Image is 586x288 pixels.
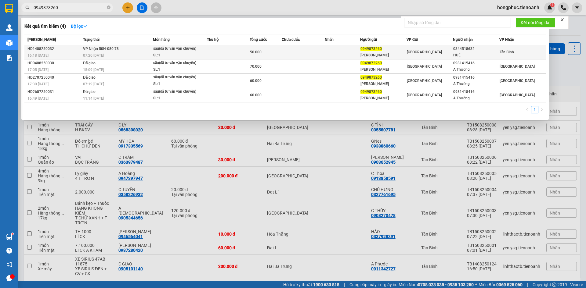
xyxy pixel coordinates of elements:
[360,90,382,94] span: 0949873260
[453,66,499,73] div: A Thường
[516,18,555,27] button: Kết nối tổng đài
[153,52,199,59] div: SL: 1
[153,37,170,42] span: Món hàng
[282,37,300,42] span: Chưa cước
[499,37,514,42] span: VP Nhận
[407,79,442,83] span: [GEOGRAPHIC_DATA]
[6,248,12,254] span: question-circle
[27,82,49,86] span: 17:30 [DATE]
[6,55,13,61] img: solution-icon
[12,233,13,235] sup: 1
[153,60,199,66] div: sầu(đã tư vấn vận chuyển)
[83,96,104,101] span: 11:14 [DATE]
[250,64,262,69] span: 70.000
[526,108,529,111] span: left
[153,45,199,52] div: sầu(đã tư vấn vận chuyển)
[531,106,538,113] a: 1
[325,37,334,42] span: Nhãn
[453,95,499,101] div: A Thường
[560,18,564,22] span: close
[404,18,511,27] input: Nhập số tổng đài
[27,53,49,58] span: 16:18 [DATE]
[107,5,110,11] span: close-circle
[27,60,81,66] div: HD0408250030
[71,24,87,29] strong: Bộ lọc
[360,95,406,101] div: [PERSON_NAME]
[5,4,13,13] img: logo-vxr
[6,40,13,46] img: warehouse-icon
[250,37,267,42] span: Tổng cước
[153,66,199,73] div: SL: 1
[107,5,110,9] span: close-circle
[500,50,514,54] span: Tân Bình
[453,60,499,66] div: 0981415416
[83,37,99,42] span: Trạng thái
[153,74,199,81] div: sầu(đã tư vấn vận chuyển)
[207,37,219,42] span: Thu hộ
[27,74,81,81] div: HD2707250040
[6,275,12,281] span: message
[66,21,92,31] button: Bộ lọcdown
[453,46,499,52] div: 0344518632
[83,68,104,72] span: 15:09 [DATE]
[360,66,406,73] div: [PERSON_NAME]
[153,88,199,95] div: sầu(đã tư vấn vận chuyển)
[500,64,535,69] span: [GEOGRAPHIC_DATA]
[153,81,199,87] div: SL: 1
[360,52,406,59] div: [PERSON_NAME]
[24,23,66,30] h3: Kết quả tìm kiếm ( 4 )
[453,89,499,95] div: 0981415416
[83,75,96,80] span: Đã giao
[360,61,382,65] span: 0949873260
[407,37,418,42] span: VP Gửi
[83,53,104,58] span: 07:20 [DATE]
[453,74,499,81] div: 0981415416
[34,4,106,11] input: Tìm tên, số ĐT hoặc mã đơn
[407,93,442,97] span: [GEOGRAPHIC_DATA]
[521,19,550,26] span: Kết nối tổng đài
[407,50,442,54] span: [GEOGRAPHIC_DATA]
[538,106,546,113] button: right
[27,46,81,52] div: HD1408250032
[453,37,473,42] span: Người nhận
[153,95,199,102] div: SL: 1
[538,106,546,113] li: Next Page
[360,37,377,42] span: Người gửi
[524,106,531,113] button: left
[453,81,499,87] div: A Thường
[407,64,442,69] span: [GEOGRAPHIC_DATA]
[27,68,49,72] span: 17:05 [DATE]
[83,61,96,65] span: Đã giao
[83,82,104,86] span: 07:19 [DATE]
[540,108,544,111] span: right
[27,89,81,95] div: HD2607250031
[500,93,535,97] span: [GEOGRAPHIC_DATA]
[25,5,30,10] span: search
[6,234,13,240] img: warehouse-icon
[6,24,13,31] img: warehouse-icon
[453,52,499,59] div: HUỆ
[6,261,12,267] span: notification
[360,81,406,87] div: [PERSON_NAME]
[250,50,262,54] span: 50.000
[360,75,382,80] span: 0949873260
[524,106,531,113] li: Previous Page
[27,96,49,101] span: 16:49 [DATE]
[83,90,96,94] span: Đã giao
[250,79,262,83] span: 60.000
[360,47,382,51] span: 0949873260
[500,79,535,83] span: [GEOGRAPHIC_DATA]
[250,93,262,97] span: 60.000
[83,47,119,51] span: VP Nhận 50H-080.78
[83,24,87,28] span: down
[27,37,56,42] span: [PERSON_NAME]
